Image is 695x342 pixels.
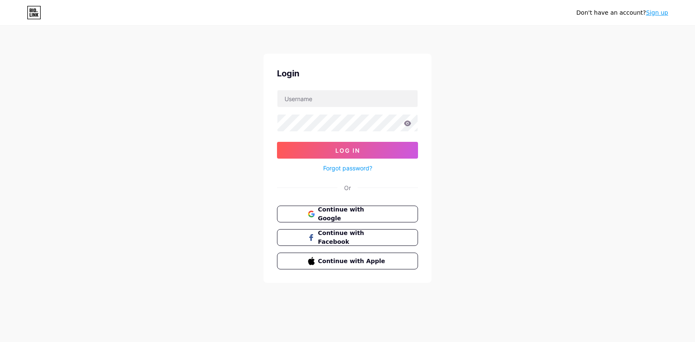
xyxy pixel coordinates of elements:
[576,8,668,17] div: Don't have an account?
[277,253,418,269] button: Continue with Apple
[323,164,372,172] a: Forgot password?
[335,147,360,154] span: Log In
[277,142,418,159] button: Log In
[646,9,668,16] a: Sign up
[318,257,387,266] span: Continue with Apple
[318,229,387,246] span: Continue with Facebook
[318,205,387,223] span: Continue with Google
[277,229,418,246] button: Continue with Facebook
[277,67,418,80] div: Login
[277,90,418,107] input: Username
[277,206,418,222] button: Continue with Google
[344,183,351,192] div: Or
